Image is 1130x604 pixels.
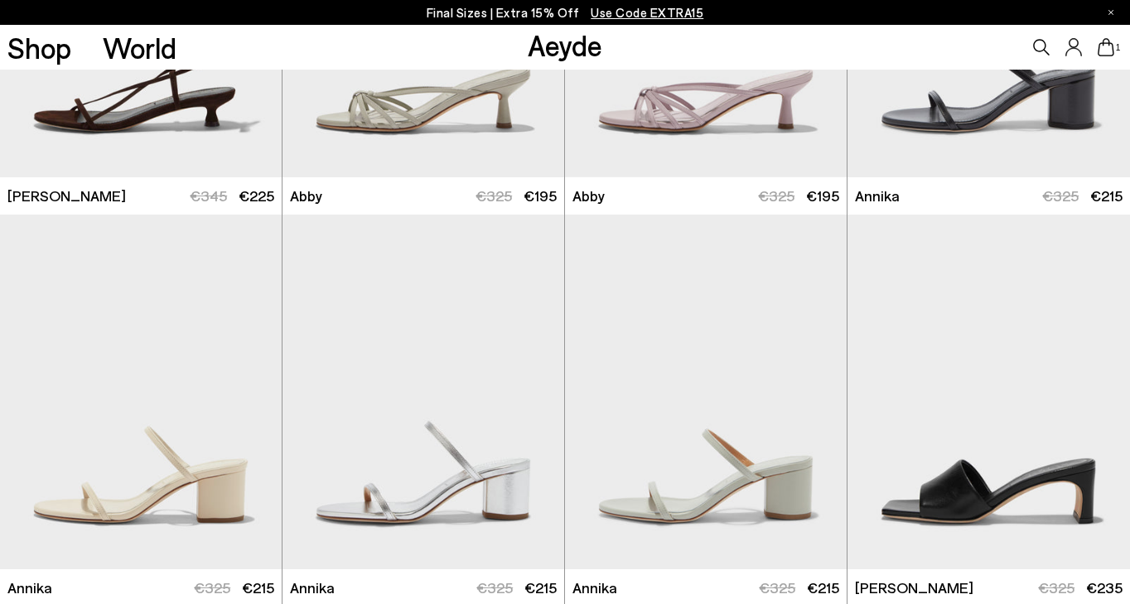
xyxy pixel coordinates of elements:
span: €195 [806,186,839,205]
span: €215 [1090,186,1123,205]
a: Annika €325 €215 [847,177,1130,215]
span: €325 [476,578,513,597]
span: Annika [290,577,335,598]
p: Final Sizes | Extra 15% Off [427,2,704,23]
span: €325 [1038,578,1074,597]
a: 1 [1098,38,1114,56]
span: €325 [759,578,795,597]
span: €215 [807,578,839,597]
span: €325 [758,186,794,205]
span: 1 [1114,43,1123,52]
span: €345 [190,186,227,205]
a: Abby €325 €195 [565,177,847,215]
span: Annika [7,577,52,598]
span: [PERSON_NAME] [7,186,126,206]
a: Abby €325 €195 [282,177,564,215]
span: Abby [290,186,322,206]
span: €325 [194,578,230,597]
span: €235 [1086,578,1123,597]
span: €325 [476,186,512,205]
span: [PERSON_NAME] [855,577,973,598]
img: Annika Leather Sandals [565,215,847,569]
span: €215 [524,578,557,597]
a: World [103,33,176,62]
img: Annika Leather Sandals [282,215,564,569]
span: Abby [572,186,605,206]
a: Shop [7,33,71,62]
a: Aeyde [528,27,602,62]
span: €215 [242,578,274,597]
span: €325 [1042,186,1079,205]
span: Navigate to /collections/ss25-final-sizes [591,5,703,20]
span: Annika [572,577,617,598]
span: Annika [855,186,900,206]
img: Jeanie Leather Sandals [847,215,1130,569]
span: €195 [524,186,557,205]
span: €225 [239,186,274,205]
